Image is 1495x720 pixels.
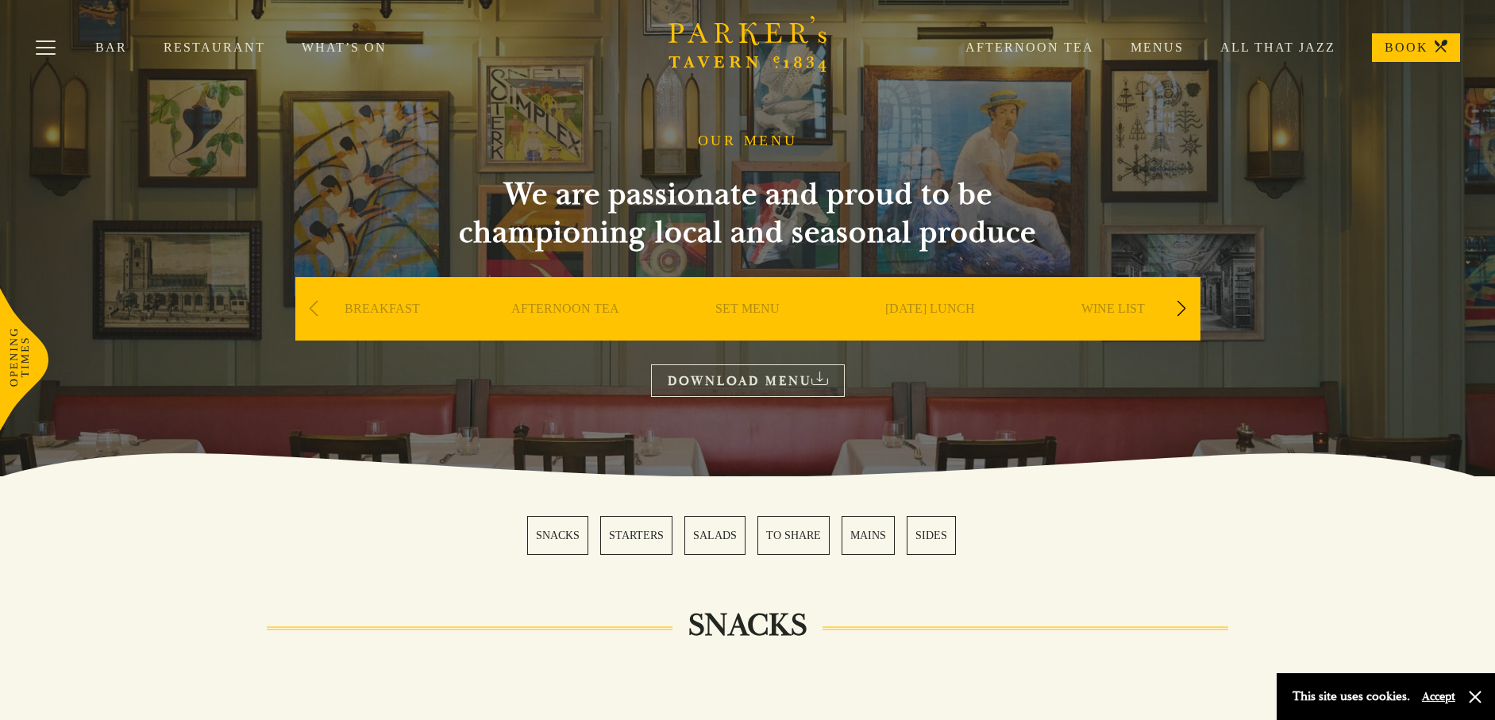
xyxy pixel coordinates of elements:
[1422,689,1455,704] button: Accept
[842,516,895,555] a: 5 / 6
[295,277,470,388] div: 1 / 9
[672,606,823,645] h2: SNACKS
[527,516,588,555] a: 1 / 6
[757,516,830,555] a: 4 / 6
[1081,301,1145,364] a: WINE LIST
[345,301,420,364] a: BREAKFAST
[698,133,798,150] h1: OUR MENU
[651,364,845,397] a: DOWNLOAD MENU
[478,277,653,388] div: 2 / 9
[843,277,1018,388] div: 4 / 9
[684,516,746,555] a: 3 / 6
[430,175,1065,252] h2: We are passionate and proud to be championing local and seasonal produce
[1467,689,1483,705] button: Close and accept
[661,277,835,388] div: 3 / 9
[1171,291,1193,326] div: Next slide
[1293,685,1410,708] p: This site uses cookies.
[715,301,780,364] a: SET MENU
[885,301,975,364] a: [DATE] LUNCH
[511,301,619,364] a: AFTERNOON TEA
[907,516,956,555] a: 6 / 6
[1026,277,1200,388] div: 5 / 9
[600,516,672,555] a: 2 / 6
[303,291,325,326] div: Previous slide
